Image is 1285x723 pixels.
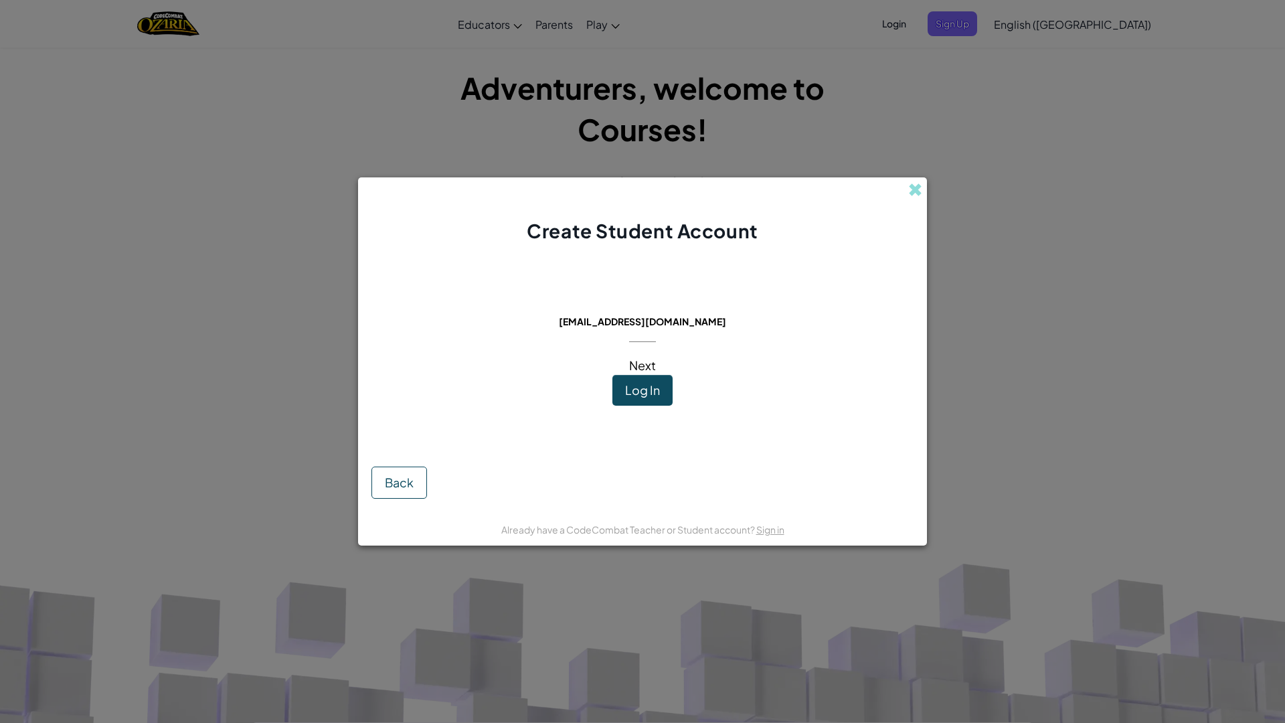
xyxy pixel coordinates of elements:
[756,524,784,536] a: Sign in
[625,382,660,398] span: Log In
[612,375,673,406] button: Log In
[385,475,414,490] span: Back
[629,357,656,373] span: Next
[559,315,726,327] span: [EMAIL_ADDRESS][DOMAIN_NAME]
[501,524,756,536] span: Already have a CodeCombat Teacher or Student account?
[548,297,738,312] span: This email is already in use:
[527,219,758,242] span: Create Student Account
[371,467,427,499] button: Back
